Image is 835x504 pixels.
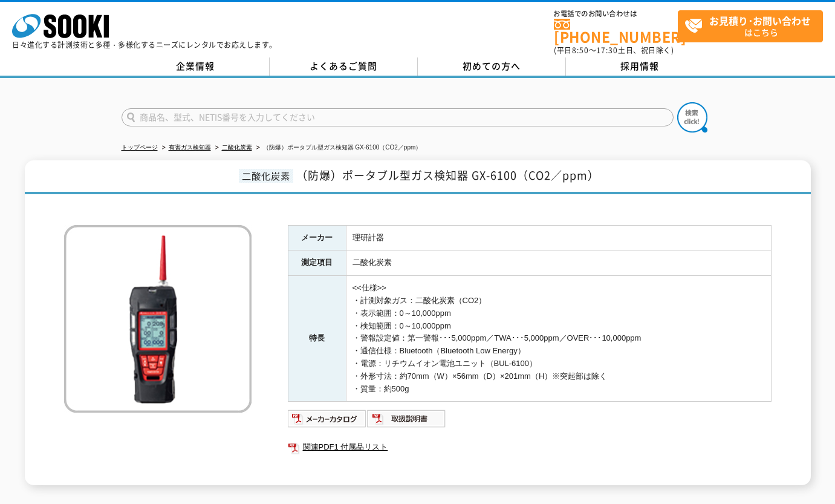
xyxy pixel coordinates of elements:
[572,45,589,56] span: 8:50
[596,45,618,56] span: 17:30
[566,57,714,76] a: 採用情報
[367,417,446,427] a: 取扱説明書
[122,57,270,76] a: 企業情報
[367,409,446,428] img: 取扱説明書
[418,57,566,76] a: 初めての方へ
[270,57,418,76] a: よくあるご質問
[677,102,707,133] img: btn_search.png
[684,11,822,41] span: はこちら
[64,225,252,413] img: （防爆）ポータブル型ガス検知器 GX-6100（CO2／ppm）
[122,108,674,126] input: 商品名、型式、NETIS番号を入力してください
[346,276,771,402] td: <<仕様>> ・計測対象ガス：二酸化炭素（CO2） ・表示範囲：0～10,000ppm ・検知範囲：0～10,000ppm ・警報設定値：第一警報･･･5,000ppm／TWA･･･5,000p...
[709,13,811,28] strong: お見積り･お問い合わせ
[239,169,293,183] span: 二酸化炭素
[678,10,823,42] a: お見積り･お問い合わせはこちら
[554,45,674,56] span: (平日 ～ 土日、祝日除く)
[288,276,346,402] th: 特長
[463,59,521,73] span: 初めての方へ
[169,144,211,151] a: 有害ガス検知器
[254,142,422,154] li: （防爆）ポータブル型ガス検知器 GX-6100（CO2／ppm）
[288,225,346,250] th: メーカー
[288,417,367,427] a: メーカーカタログ
[554,10,678,18] span: お電話でのお問い合わせは
[296,167,599,183] span: （防爆）ポータブル型ガス検知器 GX-6100（CO2／ppm）
[554,19,678,44] a: [PHONE_NUMBER]
[222,144,252,151] a: 二酸化炭素
[346,225,771,250] td: 理研計器
[12,41,277,48] p: 日々進化する計測技術と多種・多様化するニーズにレンタルでお応えします。
[122,144,158,151] a: トップページ
[288,409,367,428] img: メーカーカタログ
[346,250,771,276] td: 二酸化炭素
[288,439,772,455] a: 関連PDF1 付属品リスト
[288,250,346,276] th: 測定項目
